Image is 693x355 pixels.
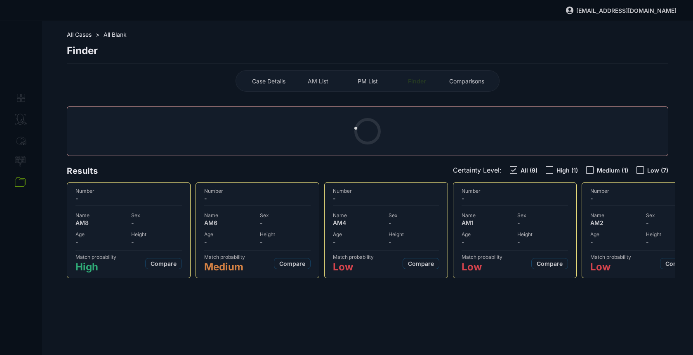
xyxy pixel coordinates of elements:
[389,231,439,237] span: Height
[462,188,568,194] span: Number
[131,238,182,245] span: -
[308,78,328,85] span: AM List
[403,258,439,269] button: Compare
[565,6,574,15] img: svg%3e
[537,260,563,267] span: Compare
[75,212,126,218] span: Name
[517,238,568,245] span: -
[333,195,439,202] span: -
[590,219,641,226] span: AM2
[389,238,439,245] span: -
[104,31,127,38] span: All Blank
[333,188,439,194] span: Number
[389,219,439,226] span: -
[260,238,311,245] span: -
[333,219,384,226] span: AM4
[521,167,537,174] span: All (9)
[517,212,568,218] span: Sex
[590,238,641,245] span: -
[96,31,99,38] span: >
[389,212,439,218] span: Sex
[517,231,568,237] span: Height
[453,166,502,174] span: Certainty Level:
[204,219,255,226] span: AM6
[333,212,384,218] span: Name
[556,167,578,174] span: High (1)
[274,258,311,269] button: Compare
[333,261,374,273] span: Low
[75,238,126,245] span: -
[590,261,631,273] span: Low
[517,219,568,226] span: -
[131,212,182,218] span: Sex
[590,254,631,260] span: Match probability
[462,195,568,202] span: -
[576,7,676,14] span: [EMAIL_ADDRESS][DOMAIN_NAME]
[462,219,512,226] span: AM1
[131,231,182,237] span: Height
[647,167,668,174] span: Low (7)
[333,254,374,260] span: Match probability
[204,254,245,260] span: Match probability
[333,238,384,245] span: -
[131,219,182,226] span: -
[75,261,116,273] span: High
[145,258,182,269] button: Compare
[151,260,177,267] span: Compare
[358,78,378,85] span: PM List
[204,212,255,218] span: Name
[252,78,285,85] span: Case Details
[531,258,568,269] button: Compare
[354,118,381,144] span: Loading Spinner
[279,260,305,267] span: Compare
[462,238,512,245] span: -
[462,261,502,273] span: Low
[204,238,255,245] span: -
[260,231,311,237] span: Height
[333,231,384,237] span: Age
[590,212,641,218] span: Name
[408,260,434,267] span: Compare
[75,231,126,237] span: Age
[260,219,311,226] span: -
[204,195,311,202] span: -
[204,231,255,237] span: Age
[67,45,98,57] span: Finder
[75,219,126,226] span: AM8
[75,188,182,194] span: Number
[597,167,628,174] span: Medium (1)
[665,260,691,267] span: Compare
[67,166,98,176] span: Results
[449,78,484,85] span: Comparisons
[462,212,512,218] span: Name
[67,31,92,38] span: All Cases
[204,261,245,273] span: Medium
[590,231,641,237] span: Age
[462,231,512,237] span: Age
[75,254,116,260] span: Match probability
[260,212,311,218] span: Sex
[204,188,311,194] span: Number
[462,254,502,260] span: Match probability
[75,195,182,202] span: -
